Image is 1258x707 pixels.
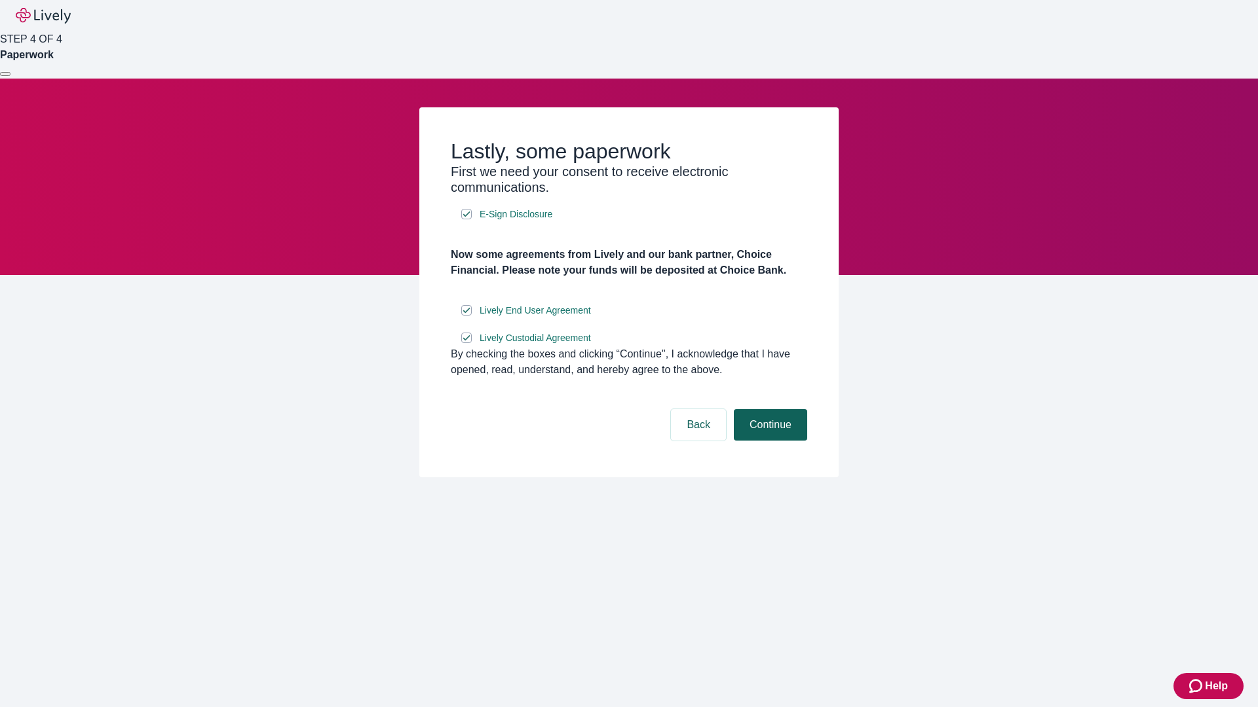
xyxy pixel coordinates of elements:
h4: Now some agreements from Lively and our bank partner, Choice Financial. Please note your funds wi... [451,247,807,278]
span: E-Sign Disclosure [480,208,552,221]
h3: First we need your consent to receive electronic communications. [451,164,807,195]
button: Continue [734,409,807,441]
svg: Zendesk support icon [1189,678,1205,694]
span: Help [1205,678,1228,694]
a: e-sign disclosure document [477,330,594,346]
div: By checking the boxes and clicking “Continue", I acknowledge that I have opened, read, understand... [451,346,807,378]
img: Lively [16,8,71,24]
button: Back [671,409,726,441]
span: Lively Custodial Agreement [480,331,591,345]
a: e-sign disclosure document [477,206,555,223]
a: e-sign disclosure document [477,302,594,319]
span: Lively End User Agreement [480,304,591,317]
h2: Lastly, some paperwork [451,139,807,164]
button: Zendesk support iconHelp [1173,673,1244,699]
